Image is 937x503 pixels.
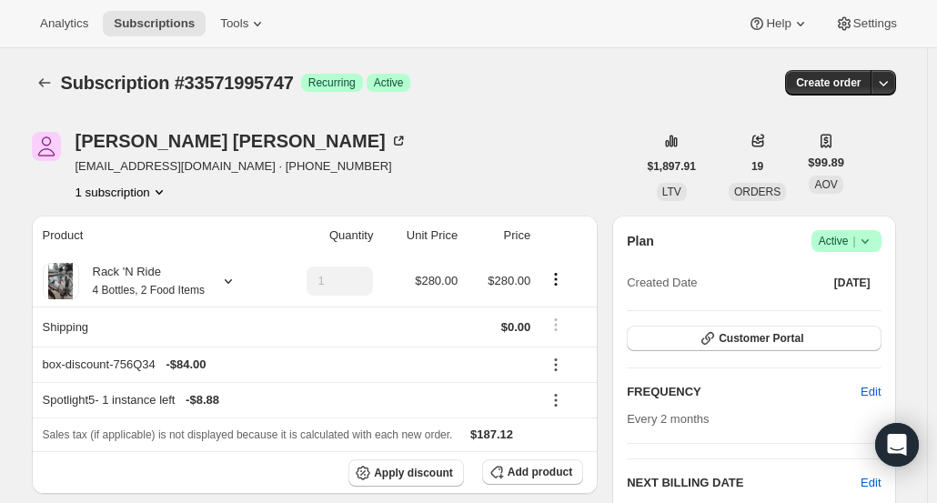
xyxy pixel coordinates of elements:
[751,159,763,174] span: 19
[508,465,572,479] span: Add product
[76,157,408,176] span: [EMAIL_ADDRESS][DOMAIN_NAME] · [PHONE_NUMBER]
[662,186,681,198] span: LTV
[186,391,219,409] span: - $8.88
[43,391,531,409] div: Spotlight5 - 1 instance left
[93,284,205,297] small: 4 Bottles, 2 Food Items
[627,474,861,492] h2: NEXT BILLING DATE
[209,11,277,36] button: Tools
[43,428,453,441] span: Sales tax (if applicable) is not displayed because it is calculated with each new order.
[32,216,275,256] th: Product
[627,326,881,351] button: Customer Portal
[861,383,881,401] span: Edit
[541,315,570,335] button: Shipping actions
[29,11,99,36] button: Analytics
[463,216,536,256] th: Price
[834,276,871,290] span: [DATE]
[814,178,837,191] span: AOV
[348,459,464,487] button: Apply discount
[766,16,791,31] span: Help
[76,183,168,201] button: Product actions
[796,75,861,90] span: Create order
[627,412,709,426] span: Every 2 months
[415,274,458,287] span: $280.00
[378,216,463,256] th: Unit Price
[32,132,61,161] span: Kori Pina
[40,16,88,31] span: Analytics
[308,75,356,90] span: Recurring
[32,70,57,96] button: Subscriptions
[819,232,874,250] span: Active
[741,154,774,179] button: 19
[734,186,781,198] span: ORDERS
[852,234,855,248] span: |
[482,459,583,485] button: Add product
[853,16,897,31] span: Settings
[861,474,881,492] button: Edit
[541,269,570,289] button: Product actions
[648,159,696,174] span: $1,897.91
[32,307,275,347] th: Shipping
[488,274,530,287] span: $280.00
[824,11,908,36] button: Settings
[627,232,654,250] h2: Plan
[220,16,248,31] span: Tools
[374,466,453,480] span: Apply discount
[76,132,408,150] div: [PERSON_NAME] [PERSON_NAME]
[850,377,892,407] button: Edit
[627,383,861,401] h2: FREQUENCY
[627,274,697,292] span: Created Date
[785,70,872,96] button: Create order
[61,73,294,93] span: Subscription #33571995747
[114,16,195,31] span: Subscriptions
[274,216,378,256] th: Quantity
[166,356,206,374] span: - $84.00
[470,428,513,441] span: $187.12
[79,263,205,299] div: Rack 'N Ride
[374,75,404,90] span: Active
[637,154,707,179] button: $1,897.91
[808,154,844,172] span: $99.89
[875,423,919,467] div: Open Intercom Messenger
[43,356,531,374] div: box-discount-756Q34
[103,11,206,36] button: Subscriptions
[737,11,820,36] button: Help
[501,320,531,334] span: $0.00
[719,331,803,346] span: Customer Portal
[823,270,882,296] button: [DATE]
